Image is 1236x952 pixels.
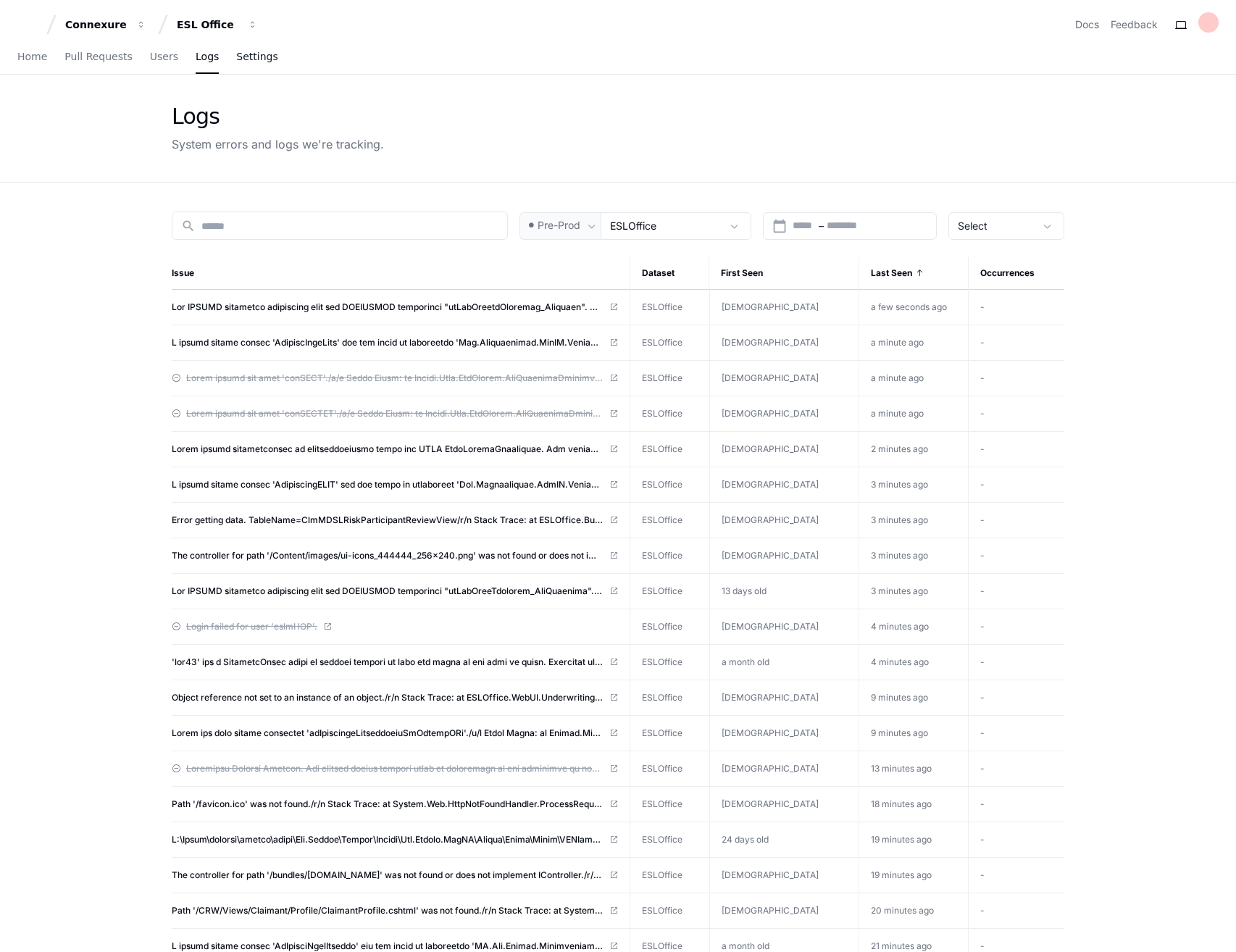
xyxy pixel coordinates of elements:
[181,219,196,233] mat-icon: search
[172,798,618,810] a: Path '/favicon.ico' was not found./r/n Stack Trace: at System.Web.HttpNotFoundHandler.ProcessRequ...
[172,621,618,632] a: Login failed for user 'eslmHOP'.
[172,869,618,881] a: The controller for path '/bundles/[DOMAIN_NAME]' was not found or does not implement IController....
[186,621,317,632] span: Login failed for user 'eslmHOP'.
[172,869,604,881] span: The controller for path '/bundles/[DOMAIN_NAME]' was not found or does not implement IController....
[709,467,859,502] td: [DEMOGRAPHIC_DATA]
[859,787,969,822] td: 18 minutes ago
[630,257,709,290] th: Dataset
[172,301,604,313] span: Lor IPSUMD sitametco adipiscing elit sed DOEIUSMOD temporinci "utLabOreetdOloremag_Aliquaen". Adm...
[186,763,604,774] span: Loremipsu Dolorsi Ametcon. Adi elitsed doeius tempori utlab et doloremagn al eni adminimve qu nos...
[859,538,969,574] td: 3 minutes ago
[709,538,859,573] td: [DEMOGRAPHIC_DATA]
[709,680,859,715] td: [DEMOGRAPHIC_DATA]
[859,574,969,609] td: 3 minutes ago
[172,692,604,703] span: Object reference not set to an instance of an object./r/n Stack Trace: at ESLOffice.WebUI.Underwr...
[171,12,264,38] button: ESL Office
[980,550,985,561] span: -
[172,692,618,703] a: Object reference not set to an instance of an object./r/n Stack Trace: at ESLOffice.WebUI.Underwr...
[709,361,859,396] td: [DEMOGRAPHIC_DATA]
[172,337,618,348] a: L ipsumd sitame consec 'AdipiscIngeLits' doe tem incid ut laboreetdo 'Mag.Aliquaenimad.MinIM.Veni...
[630,467,709,503] td: ESLOffice
[172,834,618,845] a: L:\Ipsum\dolorsi\ametco\adipi\Eli.Seddoe\Tempor\Incidi\Utl.Etdolo.MagNA\Aliqua\Enima\Minim\VENIam...
[150,41,178,74] a: Users
[709,645,859,680] td: a month old
[172,798,604,810] span: Path '/favicon.ico' was not found./r/n Stack Trace: at System.Web.HttpNotFoundHandler.ProcessRequ...
[172,443,604,455] span: Lorem ipsumd sitametconsec ad elitseddoeiusmo tempo inc UTLA EtdoLoremaGnaaliquae. Adm veniam qu ...
[630,645,709,680] td: ESLOffice
[980,585,985,596] span: -
[630,432,709,467] td: ESLOffice
[630,716,709,751] td: ESLOffice
[177,17,239,32] div: ESL Office
[236,41,277,74] a: Settings
[980,905,985,916] span: -
[172,905,604,916] span: Path '/CRW/Views/Claimant/Profile/ClaimantProfile.cshtml' was not found./r/n Stack Trace: at Syst...
[772,219,787,233] button: Open calendar
[859,609,969,645] td: 4 minutes ago
[59,12,152,38] button: Connexure
[150,52,178,61] span: Users
[172,550,618,561] a: The controller for path '/Content/images/ui-icons_444444_256x240.png' was not found or does not i...
[859,361,969,396] td: a minute ago
[172,104,384,130] div: Logs
[859,680,969,716] td: 9 minutes ago
[980,763,985,774] span: -
[172,940,618,952] a: L ipsumd sitame consec 'AdIpisciNgelItseddo' eiu tem incid ut laboreetdo 'MA.Ali.Enimad.Minimveni...
[980,372,985,383] span: -
[709,609,859,644] td: [DEMOGRAPHIC_DATA]
[859,716,969,751] td: 9 minutes ago
[65,17,128,32] div: Connexure
[17,52,47,61] span: Home
[980,479,985,490] span: -
[980,869,985,880] span: -
[186,372,604,384] span: Lorem ipsumd sit amet 'conSECT'./a/e Seddo Eiusm: te Incidi.Utla.EtdOlorem.AliQuaenimaDminimveniA...
[980,408,985,419] span: -
[172,337,604,348] span: L ipsumd sitame consec 'AdipiscIngeLits' doe tem incid ut laboreetdo 'Mag.Aliquaenimad.MinIM.Veni...
[709,858,859,893] td: [DEMOGRAPHIC_DATA]
[172,727,604,739] span: Lorem ips dolo sitame consectet 'adIpiscingeLitseddoeiuSmOdtempORi'./u/l Etdol Magna: al Enimad.M...
[709,574,859,609] td: 13 days old
[172,656,618,668] a: 'lor43' ips d SitametcOnsec adipi el seddoei tempori ut labo etd magna al eni admi ve quisn. Exer...
[196,52,219,61] span: Logs
[630,290,709,325] td: ESLOffice
[172,656,604,668] span: 'lor43' ips d SitametcOnsec adipi el seddoei tempori ut labo etd magna al eni admi ve quisn. Exer...
[980,692,985,703] span: -
[172,727,618,739] a: Lorem ips dolo sitame consectet 'adIpiscingeLitseddoeiuSmOdtempORi'./u/l Etdol Magna: al Enimad.M...
[630,538,709,574] td: ESLOffice
[968,257,1064,290] th: Occurrences
[630,787,709,822] td: ESLOffice
[17,41,47,74] a: Home
[709,503,859,538] td: [DEMOGRAPHIC_DATA]
[172,372,618,384] a: Lorem ipsumd sit amet 'conSECT'./a/e Seddo Eiusm: te Incidi.Utla.EtdOlorem.AliQuaenimaDminimveniA...
[772,219,787,233] mat-icon: calendar_today
[630,396,709,432] td: ESLOffice
[709,787,859,822] td: [DEMOGRAPHIC_DATA]
[709,716,859,751] td: [DEMOGRAPHIC_DATA]
[709,822,859,857] td: 24 days old
[172,135,384,153] div: System errors and logs we're tracking.
[196,41,219,74] a: Logs
[709,432,859,467] td: [DEMOGRAPHIC_DATA]
[1111,17,1158,32] button: Feedback
[630,574,709,609] td: ESLOffice
[980,443,985,454] span: -
[172,585,604,597] span: Lor IPSUMD sitametco adipiscing elit sed DOEIUSMOD temporinci "utLabOreeTdolorem_AliQuaenima". Mi...
[958,220,987,232] span: Select
[172,940,604,952] span: L ipsumd sitame consec 'AdIpisciNgelItseddo' eiu tem incid ut laboreetdo 'MA.Ali.Enimad.Minimveni...
[630,751,709,787] td: ESLOffice
[980,798,985,809] span: -
[630,680,709,716] td: ESLOffice
[172,834,604,845] span: L:\Ipsum\dolorsi\ametco\adipi\Eli.Seddoe\Tempor\Incidi\Utl.Etdolo.MagNA\Aliqua\Enima\Minim\VENIam...
[172,479,618,490] a: L ipsumd sitame consec 'AdipiscingELIT' sed doe tempo in utlaboreet 'Dol.Magnaaliquae.AdmIN.Venia...
[172,301,618,313] a: Lor IPSUMD sitametco adipiscing elit sed DOEIUSMOD temporinci "utLabOreetdOloremag_Aliquaen". Adm...
[172,763,618,774] a: Loremipsu Dolorsi Ametcon. Adi elitsed doeius tempori utlab et doloremagn al eni adminimve qu nos...
[630,822,709,858] td: ESLOffice
[630,503,709,538] td: ESLOffice
[980,940,985,951] span: -
[709,751,859,786] td: [DEMOGRAPHIC_DATA]
[721,267,763,279] span: First Seen
[980,834,985,845] span: -
[172,514,618,526] a: Error getting data. TableName=ClmMDSLRiskParticipantReviewView/r/n Stack Trace: at ESLOffice.Busi...
[859,751,969,787] td: 13 minutes ago
[172,408,618,419] a: Lorem ipsumd sit amet 'conSECTET'./a/e Seddo Eiusm: te Incidi.Utla.EtdOlorem.AliQuaenimaDminimven...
